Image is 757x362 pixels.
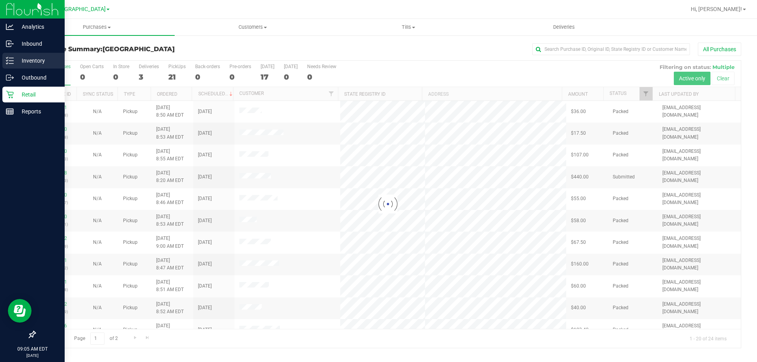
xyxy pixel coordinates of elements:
inline-svg: Analytics [6,23,14,31]
span: Deliveries [543,24,585,31]
a: Tills [330,19,486,35]
p: Outbound [14,73,61,82]
h3: Purchase Summary: [35,46,270,53]
p: 09:05 AM EDT [4,345,61,353]
span: Hi, [PERSON_NAME]! [691,6,742,12]
inline-svg: Retail [6,91,14,98]
p: Analytics [14,22,61,32]
button: All Purchases [698,43,741,56]
iframe: Resource center [8,299,32,323]
p: Reports [14,107,61,116]
inline-svg: Inbound [6,40,14,48]
inline-svg: Inventory [6,57,14,65]
span: [GEOGRAPHIC_DATA] [52,6,106,13]
span: Customers [175,24,330,31]
p: Inbound [14,39,61,48]
input: Search Purchase ID, Original ID, State Registry ID or Customer Name... [532,43,690,55]
span: Tills [331,24,486,31]
p: Retail [14,90,61,99]
a: Customers [175,19,330,35]
p: Inventory [14,56,61,65]
span: Purchases [19,24,175,31]
inline-svg: Outbound [6,74,14,82]
p: [DATE] [4,353,61,358]
a: Deliveries [486,19,642,35]
a: Purchases [19,19,175,35]
span: [GEOGRAPHIC_DATA] [103,45,175,53]
inline-svg: Reports [6,108,14,115]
